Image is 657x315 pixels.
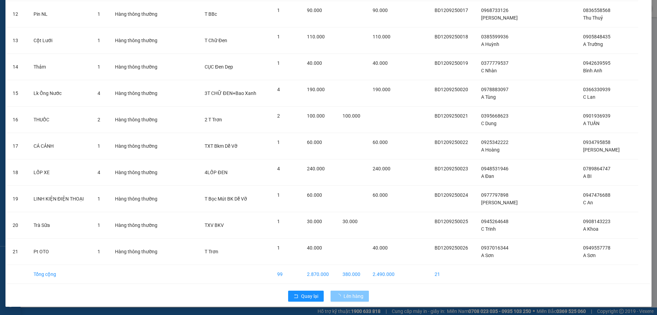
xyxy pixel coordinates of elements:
td: 380.000 [337,265,367,284]
span: 1 [98,196,100,202]
span: BD1209250026 [435,245,468,251]
span: VP Nhận: Hai Bà Trưng [52,25,87,29]
span: 0949557778 [583,245,610,251]
td: 15 [7,80,28,107]
td: Hàng thông thường [109,54,165,80]
span: 2 T Trơn [205,117,222,122]
span: ---------------------------------------------- [15,45,88,50]
span: A Sơn [583,253,596,258]
span: 1 [277,34,280,39]
span: A Trường [583,41,603,47]
span: 2 [277,113,280,119]
td: 14 [7,54,28,80]
span: 0978883097 [481,87,508,92]
td: Hàng thông thường [109,133,165,159]
span: A TUẤN [583,121,600,126]
span: A Hoàng [481,147,500,153]
td: Hàng thông thường [109,80,165,107]
td: Hàng thông thường [109,186,165,212]
span: 0925342222 [481,140,508,145]
td: Hàng thông thường [109,239,165,265]
span: CỤC Đen Dẹp [205,64,233,70]
span: BD1209250018 [435,34,468,39]
button: rollbackQuay lại [288,291,324,302]
td: Tổng cộng [28,265,92,284]
span: 0937016344 [481,245,508,251]
span: ĐT: 0935371718 [52,39,76,42]
span: 40.000 [373,60,388,66]
span: 2 [98,117,100,122]
span: 0947476688 [583,192,610,198]
span: BD1209250022 [435,140,468,145]
span: 4 [277,87,280,92]
span: 60.000 [307,140,322,145]
span: 90.000 [307,8,322,13]
span: A Đan [481,173,494,179]
span: 100.000 [343,113,360,119]
span: C Nhàn [481,68,497,73]
span: 30.000 [343,219,358,224]
span: A BI [583,173,592,179]
td: Hàng thông thường [109,159,165,186]
span: 1 [98,249,100,254]
button: Lên hàng [331,291,369,302]
td: THUỐC [28,107,92,133]
td: Hàng thông thường [109,27,165,54]
td: Hàng thông thường [109,212,165,239]
span: 60.000 [307,192,322,198]
span: 190.000 [373,87,390,92]
span: T Trơn [205,249,218,254]
td: Hàng thông thường [109,107,165,133]
td: CÁ CẢNH [28,133,92,159]
span: BD1209250021 [435,113,468,119]
span: 0901936939 [583,113,610,119]
span: 60.000 [373,140,388,145]
span: A Huỳnh [481,41,499,47]
span: A Sơn [481,253,494,258]
td: 19 [7,186,28,212]
span: Thu Thuỷ [583,15,603,21]
span: C An [583,200,593,205]
span: [PERSON_NAME] [583,147,620,153]
td: LINH KIỆN ĐIỆN THOẠI [28,186,92,212]
span: 1 [277,219,280,224]
span: ĐC: [STREET_ADDRESS] BMT [52,32,99,35]
span: TXT Bkm Dễ Vỡ [205,143,237,149]
span: 1 [98,143,100,149]
span: 60.000 [373,192,388,198]
span: rollback [294,294,298,299]
span: 0934795858 [583,140,610,145]
span: 0385599936 [481,34,508,39]
span: Bình Anh [583,68,602,73]
span: T Chữ Đen [205,38,227,43]
span: 0942639595 [583,60,610,66]
span: BD1209250019 [435,60,468,66]
span: 0366330939 [583,87,610,92]
span: BD1209250017 [435,8,468,13]
td: Thảm [28,54,92,80]
span: 1 [98,64,100,70]
span: T BBc [205,11,217,17]
td: Cột Lưới [28,27,92,54]
span: BD1209250023 [435,166,468,171]
td: 99 [272,265,301,284]
span: A Tùng [481,94,496,100]
td: 2.870.000 [301,265,337,284]
span: 1 [277,60,280,66]
span: 4LỐP ĐEN [205,170,227,175]
span: [PERSON_NAME] [481,15,518,21]
span: 90.000 [373,8,388,13]
td: 21 [429,265,476,284]
span: 0977797898 [481,192,508,198]
span: 1 [277,140,280,145]
td: 2.490.000 [367,265,402,284]
span: 40.000 [307,60,322,66]
span: GỬI KHÁCH HÀNG [31,51,72,56]
span: BD1209250024 [435,192,468,198]
span: 1 [98,222,100,228]
span: 4 [98,90,100,96]
span: 0789864747 [583,166,610,171]
span: 40.000 [373,245,388,251]
span: BD1209250020 [435,87,468,92]
span: CTY TNHH DLVT TIẾN OANH [25,4,96,10]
